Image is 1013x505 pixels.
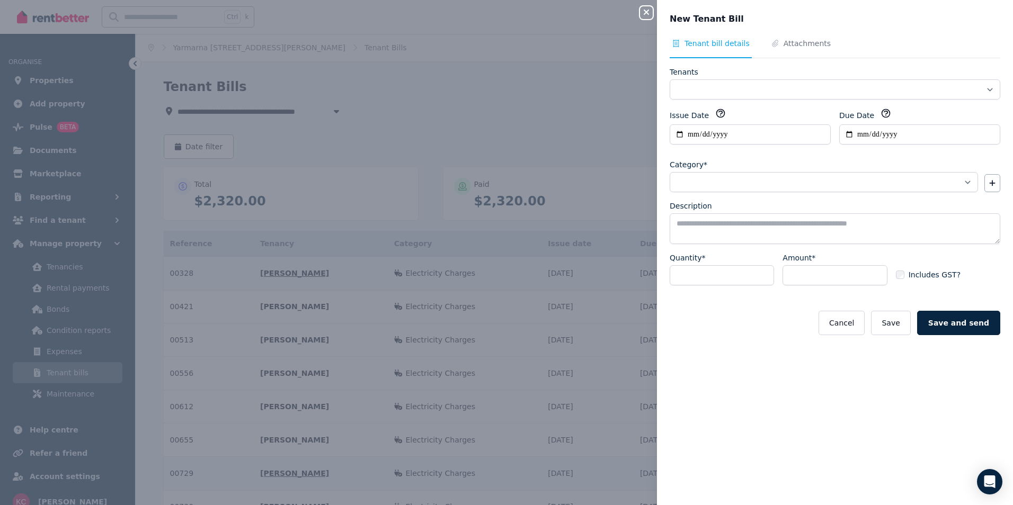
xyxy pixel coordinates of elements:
span: Includes GST? [909,269,961,280]
label: Due Date [839,110,874,121]
span: Tenant bill details [685,38,750,49]
label: Description [670,201,712,211]
input: Includes GST? [896,270,904,279]
span: New Tenant Bill [670,13,744,25]
button: Save and send [917,311,1000,335]
label: Amount* [783,252,815,263]
label: Issue Date [670,110,709,121]
span: Attachments [784,38,831,49]
label: Quantity* [670,252,706,263]
label: Tenants [670,67,698,77]
nav: Tabs [670,38,1000,58]
button: Save [871,311,910,335]
label: Category* [670,159,707,170]
div: Open Intercom Messenger [977,469,1002,494]
button: Cancel [819,311,865,335]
